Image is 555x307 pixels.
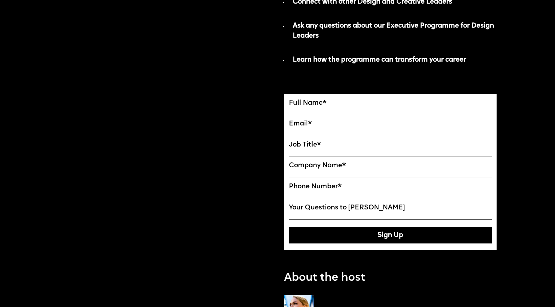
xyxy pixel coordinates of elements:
label: Full Name [289,99,492,107]
button: Sign Up [289,227,492,243]
label: Email [289,120,492,128]
p: About the host [284,270,365,286]
strong: Ask any questions about our Executive Programme for Design Leaders [293,23,494,39]
label: Phone Number* [289,183,492,191]
label: Your Questions to [PERSON_NAME] [289,204,492,212]
strong: Learn how the programme can transform your career [293,57,466,63]
label: Company Name [289,162,492,170]
label: Job Title [289,141,492,149]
